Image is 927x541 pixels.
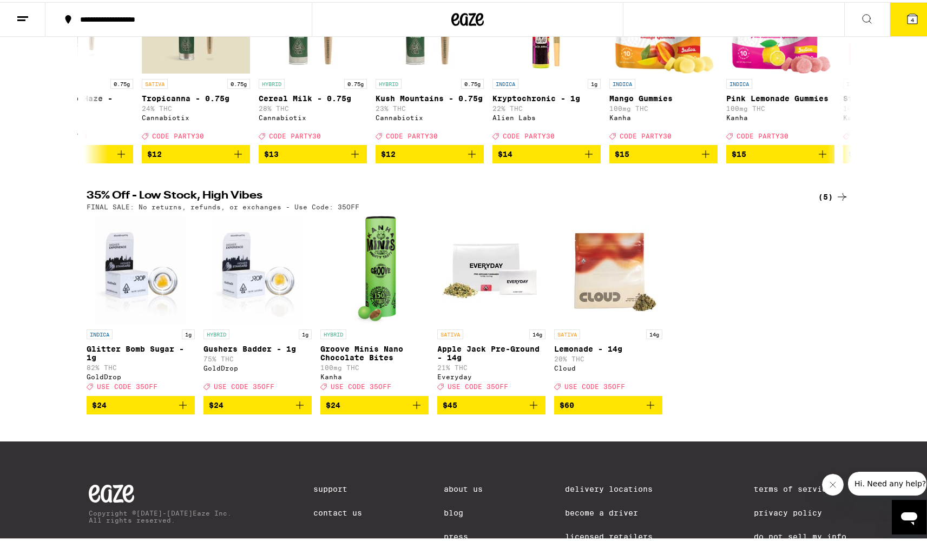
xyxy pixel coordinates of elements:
p: INDICA [492,77,518,87]
p: Groove Minis Nano Chocolate Bites [320,342,429,360]
button: Add to bag [492,143,601,161]
span: $60 [560,399,574,407]
span: $15 [615,148,629,156]
p: 1g [182,327,195,337]
div: Cannabiotix [25,121,133,128]
p: HYBRID [376,77,402,87]
a: Open page for Groove Minis Nano Chocolate Bites from Kanha [320,214,429,393]
span: $13 [264,148,279,156]
iframe: Button to launch messaging window [892,498,926,532]
button: Add to bag [259,143,367,161]
p: 24% THC [142,103,250,110]
a: About Us [444,483,483,491]
span: $12 [381,148,396,156]
a: Terms of Service [754,483,846,491]
div: GoldDrop [87,371,195,378]
a: Licensed Retailers [565,530,672,539]
span: USE CODE 35OFF [331,381,391,388]
p: FINAL SALE: No returns, refunds, or exchanges - Use Code: 35OFF [87,201,359,208]
a: Press [444,530,483,539]
p: 23% THC [25,111,133,118]
a: Blog [444,506,483,515]
button: Add to bag [320,394,429,412]
a: Become a Driver [565,506,672,515]
p: SATIVA [437,327,463,337]
span: $14 [498,148,512,156]
p: 0.75g [344,77,367,87]
p: INDICA [843,77,869,87]
a: Privacy Policy [754,506,846,515]
span: $24 [92,399,107,407]
p: 0.75g [461,77,484,87]
p: Glitter Bomb Sugar - 1g [87,342,195,360]
span: USE CODE 35OFF [97,381,157,388]
img: GoldDrop - Gushers Badder - 1g [213,214,302,322]
span: USE CODE 35OFF [448,381,508,388]
p: 75% THC [203,353,312,360]
div: Everyday [437,371,545,378]
div: Kanha [609,112,718,119]
span: $15 [849,148,863,156]
p: INDICA [609,77,635,87]
p: 14g [646,327,662,337]
p: 82% THC [87,362,195,369]
p: HYBRID [320,327,346,337]
img: Kanha - Groove Minis Nano Chocolate Bites [353,214,396,322]
p: 20% THC [554,353,662,360]
button: Add to bag [87,394,195,412]
span: $45 [443,399,457,407]
p: 100mg THC [609,103,718,110]
span: $24 [326,399,340,407]
p: Lemonade - 14g [554,342,662,351]
p: Apple Jack Pre-Ground - 14g [437,342,545,360]
button: Add to bag [142,143,250,161]
div: Kanha [726,112,834,119]
a: Contact Us [313,506,362,515]
button: Add to bag [609,143,718,161]
a: Open page for Gushers Badder - 1g from GoldDrop [203,214,312,393]
p: Cereal Milk - 0.75g [259,92,367,101]
div: Cannabiotix [142,112,250,119]
span: USE CODE 35OFF [564,381,625,388]
h2: 35% Off - Low Stock, High Vibes [87,188,795,201]
p: SATIVA [554,327,580,337]
p: 1g [588,77,601,87]
a: (5) [818,188,849,201]
iframe: Close message [822,472,844,493]
div: Cannabiotix [259,112,367,119]
span: CODE PARTY30 [386,130,438,137]
p: Pink Lemonade Gummies [726,92,834,101]
p: Copyright © [DATE]-[DATE] Eaze Inc. All rights reserved. [89,507,232,522]
p: 23% THC [376,103,484,110]
button: Add to bag [726,143,834,161]
div: Cannabiotix [376,112,484,119]
p: 1g [299,327,312,337]
p: INDICA [87,327,113,337]
div: Alien Labs [492,112,601,119]
p: INDICA [726,77,752,87]
span: CODE PARTY30 [152,130,204,137]
div: Kanha [320,371,429,378]
span: USE CODE 35OFF [214,381,274,388]
p: 0.75g [110,77,133,87]
button: Add to bag [25,143,133,161]
button: Add to bag [437,394,545,412]
a: Do Not Sell My Info [754,530,846,539]
span: $12 [147,148,162,156]
a: Open page for Apple Jack Pre-Ground - 14g from Everyday [437,214,545,393]
div: GoldDrop [203,362,312,370]
p: HYBRID [259,77,285,87]
div: Cloud [554,362,662,370]
p: SATIVA [142,77,168,87]
p: 100mg THC [726,103,834,110]
p: 28% THC [259,103,367,110]
p: 100mg THC [320,362,429,369]
span: $24 [209,399,223,407]
button: Add to bag [203,394,312,412]
img: Everyday - Apple Jack Pre-Ground - 14g [437,214,545,322]
p: Super Mango Haze - 0.75g [25,92,133,109]
span: CODE PARTY30 [737,130,788,137]
p: 21% THC [437,362,545,369]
